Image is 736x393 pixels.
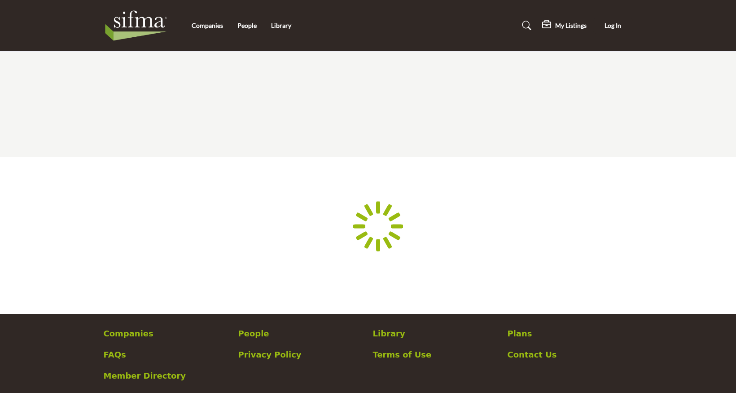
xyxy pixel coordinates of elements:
[104,327,229,340] a: Companies
[238,349,364,361] a: Privacy Policy
[513,18,537,33] a: Search
[373,327,498,340] a: Library
[237,22,257,29] a: People
[238,327,364,340] a: People
[555,22,587,30] h5: My Listings
[593,18,633,34] button: Log In
[542,20,587,31] div: My Listings
[104,370,229,382] a: Member Directory
[192,22,223,29] a: Companies
[373,349,498,361] a: Terms of Use
[271,22,291,29] a: Library
[605,22,621,29] span: Log In
[104,8,173,44] img: Site Logo
[104,349,229,361] a: FAQs
[508,349,633,361] a: Contact Us
[508,327,633,340] a: Plans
